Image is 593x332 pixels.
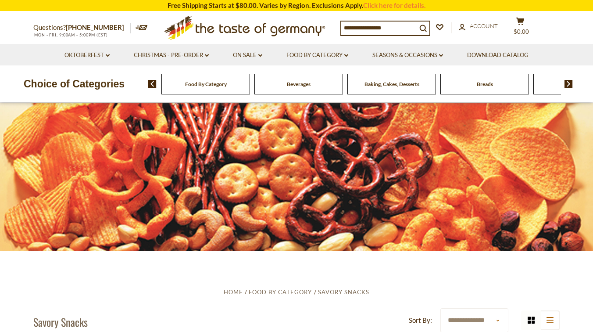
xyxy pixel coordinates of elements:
[514,28,529,35] span: $0.00
[372,51,443,60] a: Seasons & Occasions
[459,22,498,31] a: Account
[470,22,498,29] span: Account
[185,81,227,87] a: Food By Category
[33,315,88,328] h1: Savory Snacks
[287,81,311,87] a: Beverages
[134,51,209,60] a: Christmas - PRE-ORDER
[318,289,369,296] a: Savory Snacks
[33,32,108,37] span: MON - FRI, 9:00AM - 5:00PM (EST)
[467,51,529,60] a: Download Catalog
[33,22,131,33] p: Questions?
[148,80,157,88] img: previous arrow
[249,289,312,296] a: Food By Category
[364,81,419,87] a: Baking, Cakes, Desserts
[564,80,573,88] img: next arrow
[477,81,493,87] a: Breads
[66,23,124,31] a: [PHONE_NUMBER]
[286,51,348,60] a: Food By Category
[507,17,533,39] button: $0.00
[409,315,432,326] label: Sort By:
[64,51,110,60] a: Oktoberfest
[233,51,262,60] a: On Sale
[224,289,243,296] a: Home
[363,1,425,9] a: Click here for details.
